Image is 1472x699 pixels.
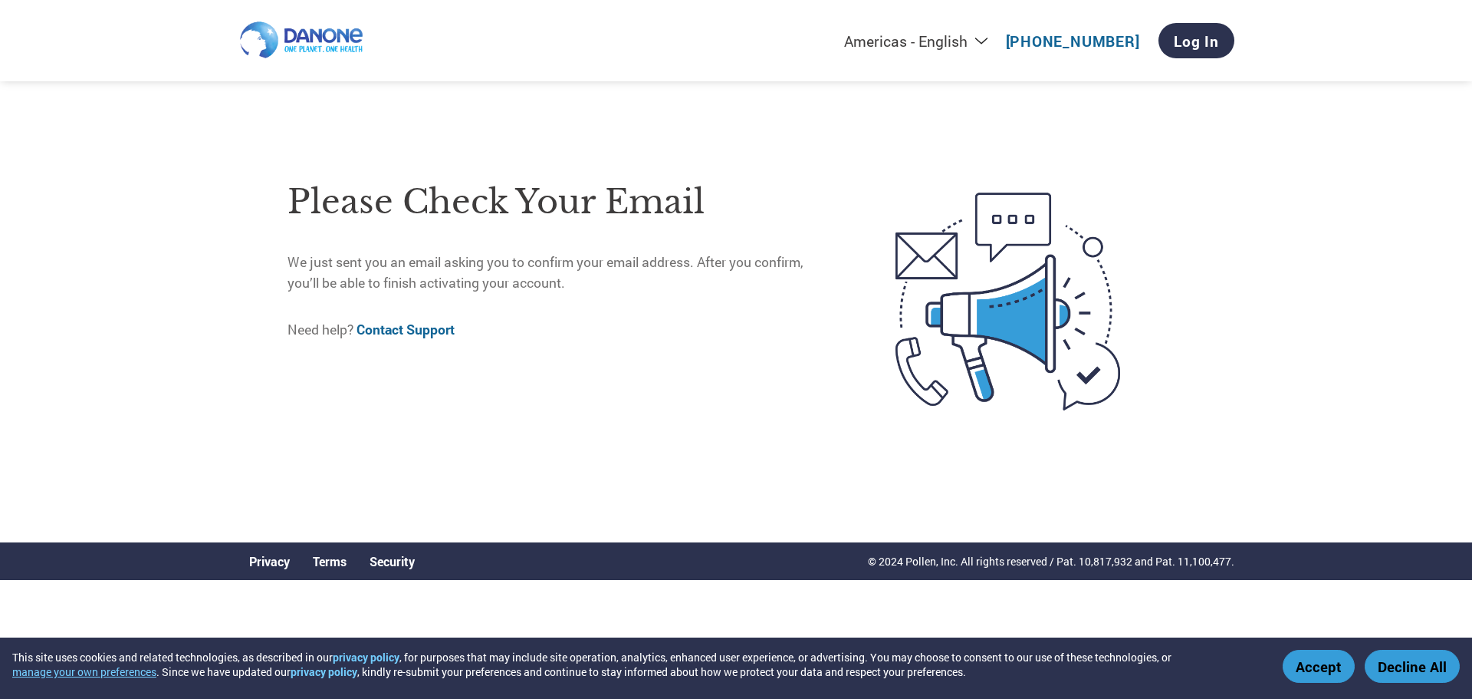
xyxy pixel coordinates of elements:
[370,553,415,569] a: Security
[291,664,357,679] a: privacy policy
[868,553,1234,569] p: © 2024 Pollen, Inc. All rights reserved / Pat. 10,817,932 and Pat. 11,100,477.
[356,321,455,338] a: Contact Support
[12,650,1260,679] div: This site uses cookies and related technologies, as described in our , for purposes that may incl...
[249,553,290,569] a: Privacy
[238,20,366,62] img: Danone
[1158,23,1234,58] a: Log In
[831,165,1184,438] img: open-email
[287,320,831,340] p: Need help?
[12,664,156,679] button: manage your own preferences
[1283,650,1355,683] button: Accept
[313,553,347,569] a: Terms
[1006,31,1140,51] a: [PHONE_NUMBER]
[287,252,831,293] p: We just sent you an email asking you to confirm your email address. After you confirm, you’ll be ...
[333,650,399,664] a: privacy policy
[1365,650,1460,683] button: Decline All
[287,177,831,227] h1: Please check your email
